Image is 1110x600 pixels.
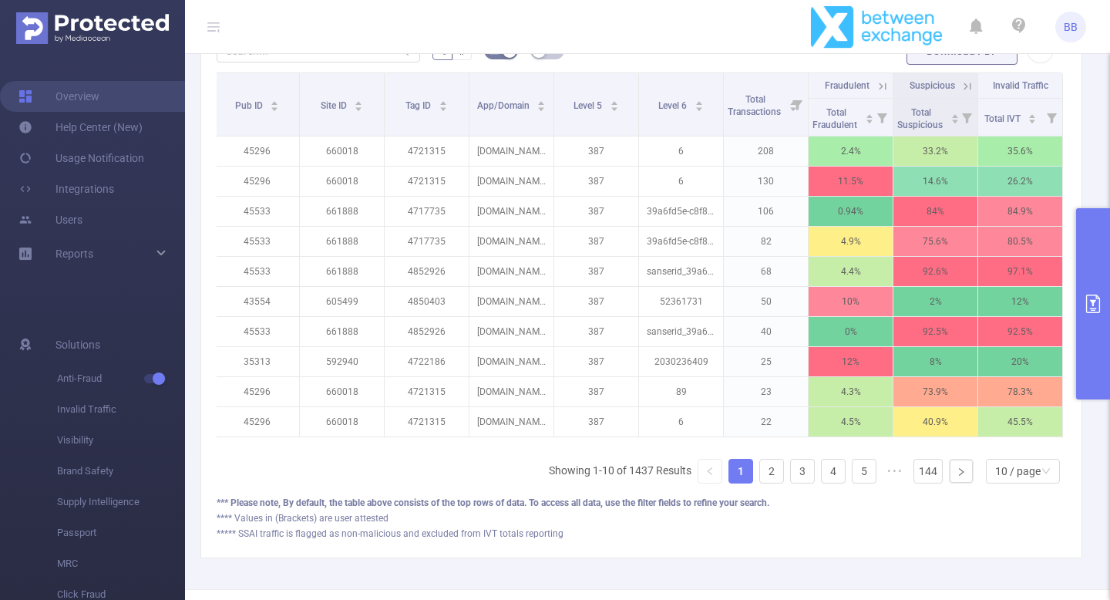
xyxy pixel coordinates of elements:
p: 387 [554,317,638,346]
span: Passport [57,517,185,548]
p: 2% [893,287,977,316]
p: 2030236409 [639,347,723,376]
a: 3 [791,460,814,483]
p: 39a6fd5e-c8f8-476a-a82c-765ed47f9e4c [639,197,723,226]
p: 84% [893,197,977,226]
p: [DOMAIN_NAME] [469,197,553,226]
p: [DOMAIN_NAME] [469,407,553,437]
i: icon: caret-up [695,99,703,103]
p: 84.9% [978,197,1062,226]
p: [DOMAIN_NAME] [469,257,553,286]
p: 22 [724,407,808,437]
p: 45296 [215,377,299,406]
span: Reports [55,248,93,260]
span: ••• [883,459,907,484]
span: Invalid Traffic [993,80,1048,91]
li: Next 5 Pages [883,459,907,484]
a: 144 [914,460,942,483]
i: icon: caret-down [355,105,363,110]
i: icon: caret-down [271,105,279,110]
i: icon: caret-down [537,105,546,110]
span: Total Fraudulent [812,107,859,130]
span: MRC [57,548,185,579]
p: 52361731 [639,287,723,316]
p: 26.2% [978,167,1062,196]
p: 0.94% [809,197,893,226]
span: Solutions [55,329,100,360]
span: App/Domain [477,100,532,111]
div: Sort [536,99,546,108]
p: [DOMAIN_NAME] [469,167,553,196]
span: Total IVT [984,113,1023,124]
i: Filter menu [871,99,893,136]
i: icon: caret-down [1028,117,1037,122]
p: 6 [639,407,723,437]
p: 387 [554,407,638,437]
span: # [459,45,466,57]
div: Sort [270,99,279,108]
p: 78.3% [978,377,1062,406]
p: 660018 [300,407,384,437]
span: Fraudulent [825,80,869,91]
i: icon: caret-up [865,112,873,116]
p: 2.4% [809,137,893,166]
p: 97.1% [978,257,1062,286]
i: icon: caret-up [950,112,959,116]
p: 387 [554,227,638,256]
p: 45296 [215,407,299,437]
div: Sort [354,99,363,108]
span: Level 5 [573,100,604,111]
i: icon: caret-up [537,99,546,103]
li: Next Page [949,459,974,484]
p: 660018 [300,377,384,406]
div: **** Values in (Brackets) are user attested [217,511,1066,525]
p: 660018 [300,167,384,196]
p: 4852926 [385,257,469,286]
div: 10 / page [995,460,1041,483]
span: Tag ID [405,100,433,111]
p: 387 [554,257,638,286]
p: 661888 [300,197,384,226]
p: 25 [724,347,808,376]
a: Reports [55,238,93,269]
p: [DOMAIN_NAME] [469,347,553,376]
p: sanserid_39a6fd5e-c8f8-476a-a82c-765ed47f9e4c [639,257,723,286]
div: Sort [950,112,960,121]
span: Invalid Traffic [57,394,185,425]
p: 10% [809,287,893,316]
span: Visibility [57,425,185,456]
span: Site ID [321,100,349,111]
p: [DOMAIN_NAME] [469,227,553,256]
p: 130 [724,167,808,196]
p: 68 [724,257,808,286]
p: 75.6% [893,227,977,256]
span: % [439,45,446,57]
i: icon: down [1041,467,1051,477]
i: Filter menu [1041,99,1062,136]
p: 89 [639,377,723,406]
a: Integrations [18,174,114,204]
p: 208 [724,137,808,166]
div: Sort [1028,112,1037,121]
p: 661888 [300,257,384,286]
i: icon: caret-up [271,99,279,103]
p: 4852926 [385,317,469,346]
li: 3 [790,459,815,484]
p: 4.5% [809,407,893,437]
li: Showing 1-10 of 1437 Results [549,459,691,484]
div: ***** SSAI traffic is flagged as non-malicious and excluded from IVT totals reporting [217,527,1066,541]
span: Suspicious [910,80,955,91]
p: 40 [724,317,808,346]
p: 43554 [215,287,299,316]
p: 4721315 [385,167,469,196]
p: 6 [639,167,723,196]
li: 5 [852,459,876,484]
img: Protected Media [16,12,169,44]
p: 4.4% [809,257,893,286]
a: 1 [729,460,752,483]
i: icon: caret-up [1028,112,1037,116]
i: icon: caret-down [610,105,618,110]
li: 4 [821,459,846,484]
p: 33.2% [893,137,977,166]
li: 144 [913,459,943,484]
